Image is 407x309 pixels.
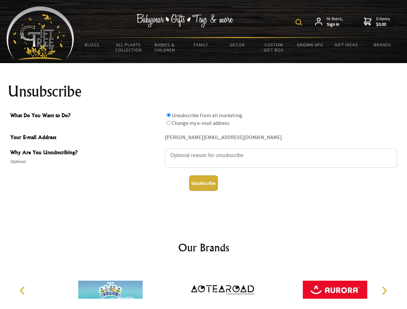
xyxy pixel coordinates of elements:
[172,120,229,126] label: Change my e-mail address
[8,84,400,99] h1: Unsubscribe
[165,133,397,143] div: [PERSON_NAME][EMAIL_ADDRESS][DOMAIN_NAME]
[376,16,390,27] span: 0 items
[10,148,162,158] span: Why Are You Unsubscribing?
[137,14,233,27] img: Babywear - Gifts - Toys & more
[74,38,111,51] a: BLOGS
[292,38,328,51] a: Grown Ups
[189,175,218,191] button: Unsubscribe
[364,16,390,27] a: 0 items$0.00
[10,111,162,121] span: What Do You Want to Do?
[315,16,343,27] a: Hi there,Sign in
[16,284,30,298] button: Previous
[111,38,147,57] a: All Plants Collection
[219,38,256,51] a: Decor
[377,284,391,298] button: Next
[296,19,302,25] img: product search
[376,22,390,27] strong: $0.00
[183,38,219,51] a: Family
[167,113,171,117] input: What Do You Want to Do?
[13,240,394,255] h2: Our Brands
[10,133,162,143] span: Your E-mail Address
[172,112,242,118] label: Unsubscribe from all marketing
[147,38,183,57] a: Babies & Children
[6,6,74,60] img: Babyware - Gifts - Toys and more...
[364,38,401,51] a: Brands
[327,22,343,27] strong: Sign in
[165,148,397,168] textarea: Why Are You Unsubscribing?
[167,121,171,125] input: What Do You Want to Do?
[256,38,292,57] a: Custom Gift Box
[10,158,162,165] span: Optional
[328,38,364,51] a: Gift Ideas
[327,16,343,27] span: Hi there,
